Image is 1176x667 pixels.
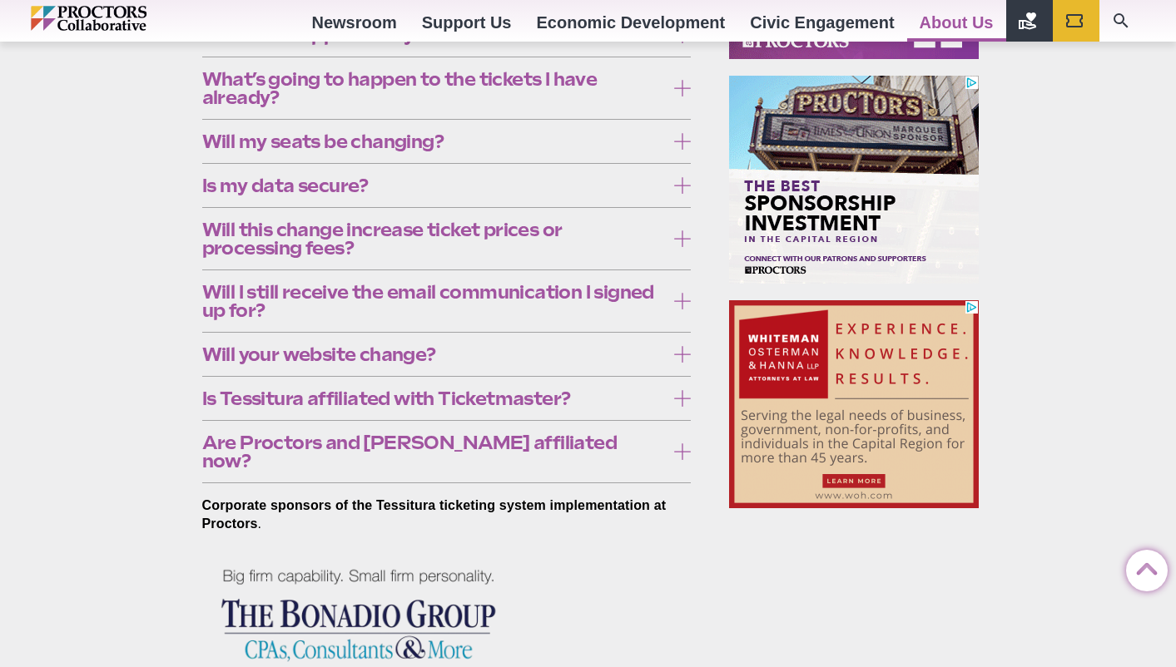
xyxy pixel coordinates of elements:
[202,498,667,531] strong: Corporate sponsors of the Tessitura ticketing system implementation at Proctors
[202,283,666,319] span: Will I still receive the email communication I signed up for?
[729,76,979,284] iframe: Advertisement
[729,300,979,508] iframe: Advertisement
[202,220,666,257] span: Will this change increase ticket prices or processing fees?
[1126,551,1159,584] a: Back to Top
[202,345,666,363] span: Will your website change?
[202,26,666,44] span: What will happen to my credit card information?
[202,497,692,533] p: .
[202,176,666,195] span: Is my data secure?
[31,6,218,31] img: Proctors logo
[202,433,666,470] span: Are Proctors and [PERSON_NAME] affiliated now?
[202,132,666,151] span: Will my seats be changing?
[202,70,666,106] span: What’s going to happen to the tickets I have already?
[202,389,666,408] span: Is Tessitura affiliated with Ticketmaster?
